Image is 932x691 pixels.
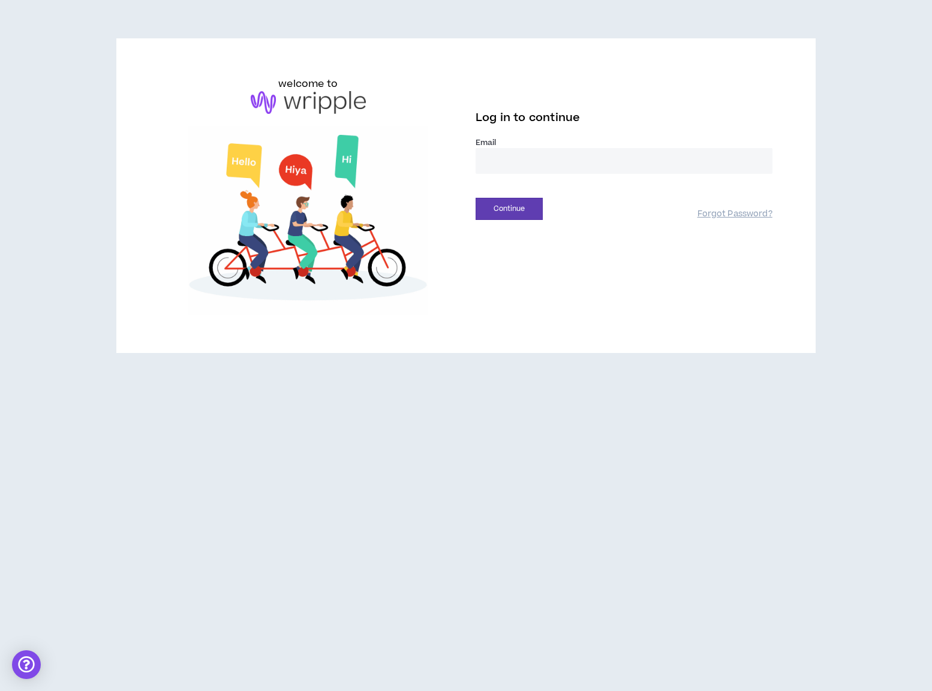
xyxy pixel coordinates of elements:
[698,209,772,220] a: Forgot Password?
[12,650,41,679] div: Open Intercom Messenger
[278,77,338,91] h6: welcome to
[476,198,543,220] button: Continue
[251,91,366,114] img: logo-brand.png
[160,126,456,315] img: Welcome to Wripple
[476,110,580,125] span: Log in to continue
[476,137,772,148] label: Email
